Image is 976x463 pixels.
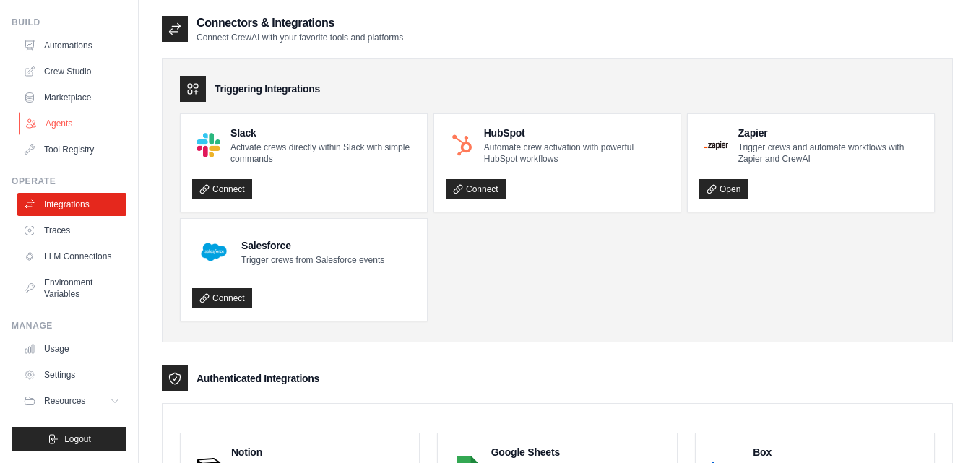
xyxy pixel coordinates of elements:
img: Slack Logo [197,133,220,157]
h4: Box [753,445,923,459]
div: Operate [12,176,126,187]
img: Zapier Logo [704,141,728,150]
h2: Connectors & Integrations [197,14,403,32]
button: Logout [12,427,126,451]
div: Manage [12,320,126,332]
p: Activate crews directly within Slack with simple commands [230,142,415,165]
a: Settings [17,363,126,386]
p: Trigger crews and automate workflows with Zapier and CrewAI [738,142,923,165]
a: Traces [17,219,126,242]
h4: Salesforce [241,238,384,253]
button: Resources [17,389,126,412]
a: Integrations [17,193,126,216]
a: Automations [17,34,126,57]
a: Crew Studio [17,60,126,83]
img: HubSpot Logo [450,134,474,157]
a: Tool Registry [17,138,126,161]
a: LLM Connections [17,245,126,268]
a: Open [699,179,748,199]
span: Logout [64,433,91,445]
a: Environment Variables [17,271,126,306]
a: Marketplace [17,86,126,109]
img: Salesforce Logo [197,235,231,269]
a: Usage [17,337,126,360]
p: Automate crew activation with powerful HubSpot workflows [484,142,669,165]
h4: Slack [230,126,415,140]
a: Connect [446,179,506,199]
p: Trigger crews from Salesforce events [241,254,384,266]
div: Build [12,17,126,28]
p: Connect CrewAI with your favorite tools and platforms [197,32,403,43]
h3: Authenticated Integrations [197,371,319,386]
h4: Notion [231,445,407,459]
a: Connect [192,179,252,199]
a: Agents [19,112,128,135]
a: Connect [192,288,252,308]
h4: HubSpot [484,126,669,140]
h4: Zapier [738,126,923,140]
span: Resources [44,395,85,407]
h3: Triggering Integrations [215,82,320,96]
h4: Google Sheets [491,445,665,459]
